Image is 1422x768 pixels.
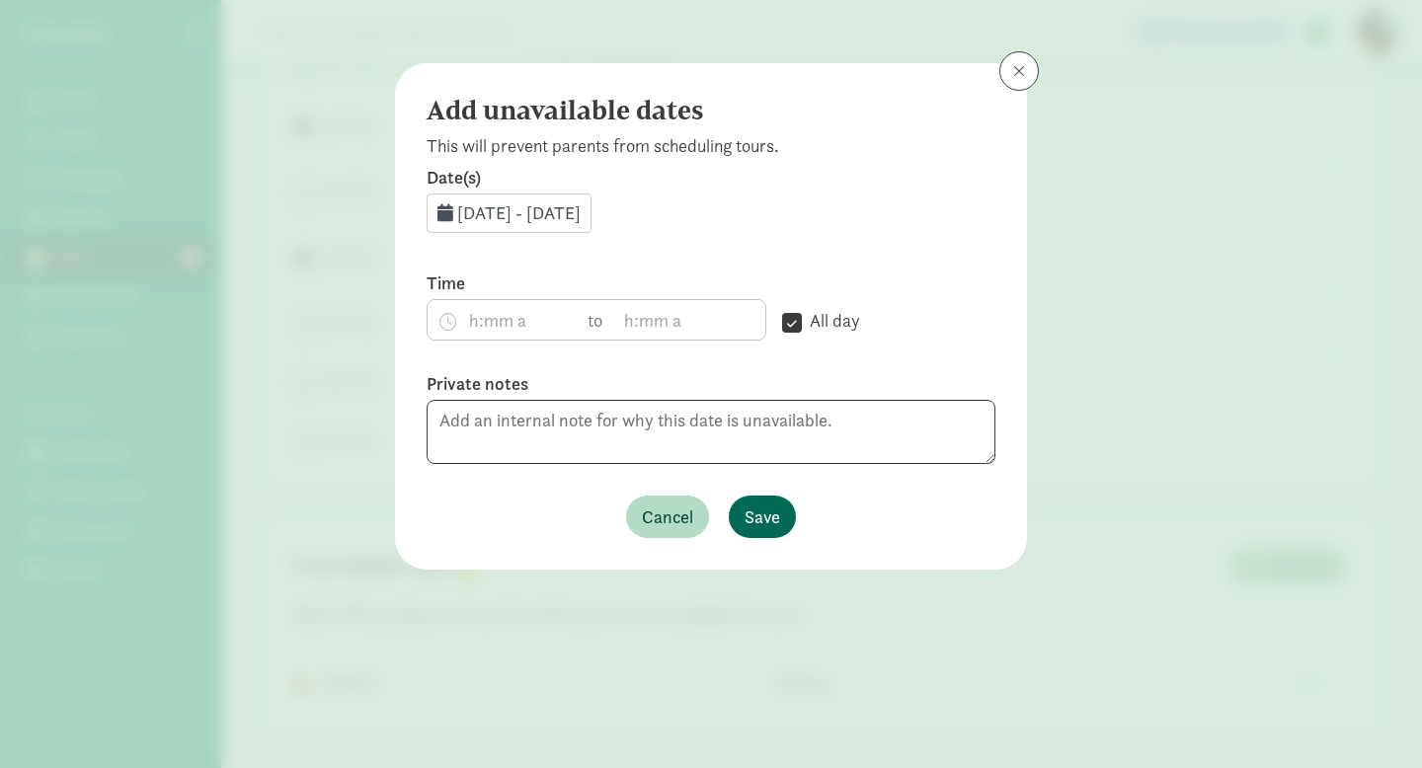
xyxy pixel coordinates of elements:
p: This will prevent parents from scheduling tours. [427,134,995,158]
h4: Add unavailable dates [427,95,980,126]
button: Save [729,496,796,538]
span: Save [745,503,780,530]
label: Private notes [427,372,995,396]
button: Cancel [626,496,709,538]
label: Date(s) [427,166,995,190]
label: Time [427,271,766,295]
span: to [588,307,605,334]
iframe: Chat Widget [1323,673,1422,768]
label: All day [802,309,860,333]
span: [DATE] - [DATE] [457,201,581,224]
input: h:mm a [428,300,578,340]
input: h:mm a [615,300,765,340]
span: Cancel [642,503,693,530]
